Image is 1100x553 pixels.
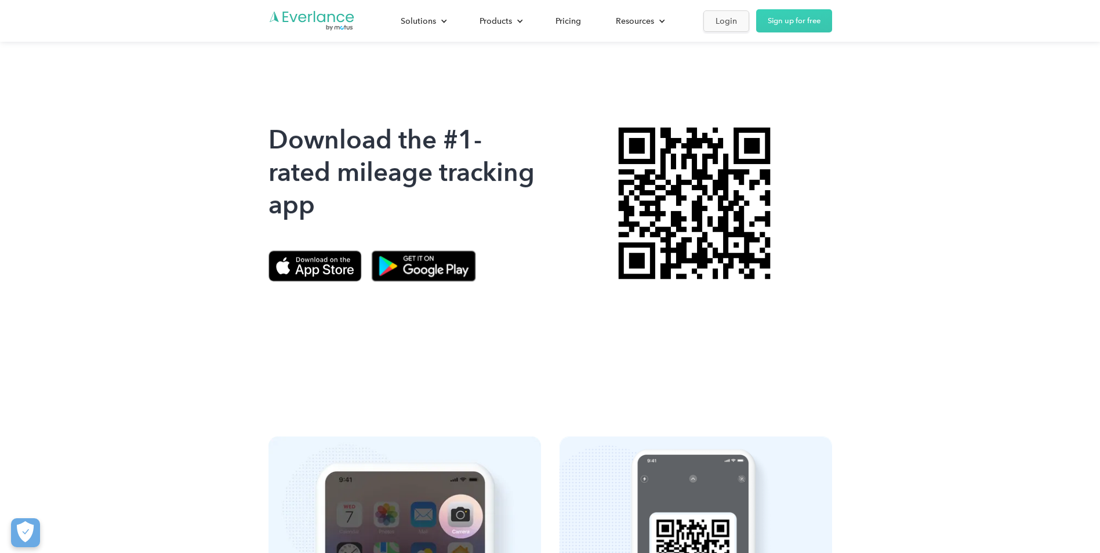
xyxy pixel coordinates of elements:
[268,250,362,282] img: Everlance Apple App Store Download
[716,14,737,28] div: Login
[703,10,749,32] a: Login
[268,10,355,32] a: Go to homepage
[389,11,456,31] div: Solutions
[268,123,543,221] h1: Download the #1-rated mileage tracking app
[608,117,781,290] img: Everlance, mileage tracker app, expense tracking app
[556,14,581,28] div: Pricing
[544,11,593,31] a: Pricing
[468,11,532,31] div: Products
[371,250,476,282] img: Everlance Google Play Download
[616,14,654,28] div: Resources
[756,9,832,32] a: Sign up for free
[401,14,436,28] div: Solutions
[480,14,512,28] div: Products
[604,11,674,31] div: Resources
[11,518,40,547] button: Cookies Settings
